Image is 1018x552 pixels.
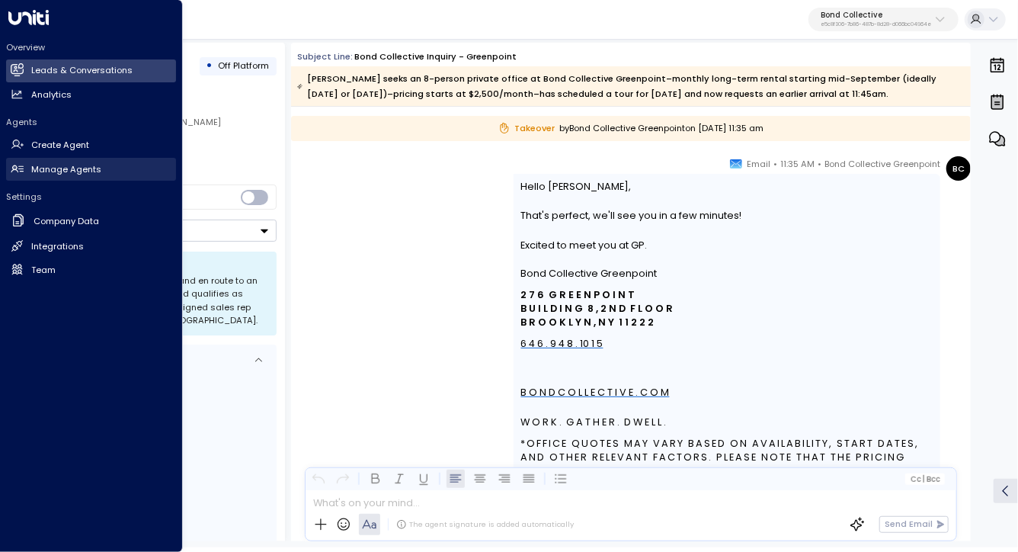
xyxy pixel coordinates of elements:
div: The agent signature is added automatically [396,519,574,530]
span: Cc Bcc [911,475,940,483]
span: Subject Line: [297,50,353,63]
div: • [206,55,213,77]
a: Integrations [6,235,176,258]
p: W O R K . G A T H E R . D W E L L . [521,416,933,429]
a: Manage Agents [6,158,176,181]
h2: Overview [6,41,176,53]
a: Create Agent [6,134,176,157]
div: BC [946,156,971,181]
b: B R O O K L Y N , N Y 1 1 2 2 2 [521,316,655,329]
div: by Bond Collective Greenpoint on [DATE] 11:35 am [291,116,971,141]
button: Redo [334,470,352,488]
p: Bond Collective Greenpoint [521,267,933,281]
span: • [818,156,821,172]
p: Bond Collective [821,11,931,20]
span: 11:35 AM [780,156,815,172]
div: Excited to meet you at GP. [521,238,933,252]
b: 2 7 6 G R E E N P O I N T [521,288,635,301]
a: Leads & Conversations [6,59,176,82]
p: e5c8f306-7b86-487b-8d28-d066bc04964e [821,21,931,27]
span: Bond Collective Greenpoint [824,156,940,172]
span: Off Platform [218,59,269,72]
font: 6 4 6 . 9 4 8 . 10 1 5 [521,337,603,350]
b: B U I L D I N G 8 , 2 N D F L O O R [521,302,674,315]
span: | [923,475,925,483]
h2: Manage Agents [31,163,101,176]
font: B O N D C O L L E C T I V E . C O M [521,386,670,399]
div: Hello [PERSON_NAME], [521,179,933,194]
div: [PERSON_NAME] seeks an 8-person private office at Bond Collective Greenpoint–monthly long-term re... [297,71,963,101]
h2: Team [31,264,56,277]
h2: Create Agent [31,139,89,152]
div: That's perfect, we'll see you in a few minutes! [521,208,933,223]
span: Email [747,156,770,172]
a: Team [6,258,176,281]
a: Analytics [6,83,176,106]
h2: Leads & Conversations [31,64,133,77]
span: • [773,156,777,172]
a: Company Data [6,209,176,234]
h2: Settings [6,191,176,203]
button: Bond Collectivee5c8f306-7b86-487b-8d28-d066bc04964e [808,8,959,32]
button: Cc|Bcc [905,473,945,485]
h2: Company Data [34,215,99,228]
span: Takeover [498,122,555,135]
h2: Analytics [31,88,72,101]
a: B O N D C O L L E C T I V E . C O M [521,386,670,400]
div: Bond Collective Inquiry - Greenpoint [354,50,517,63]
h2: Agents [6,116,176,128]
h2: Integrations [31,240,84,253]
span: *Office quotes may vary based on availability, start dates, and other relevant factors. Please no... [521,437,933,492]
button: Undo [309,470,328,488]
